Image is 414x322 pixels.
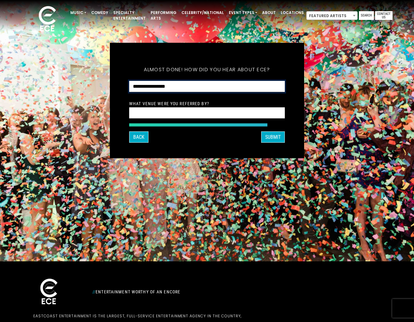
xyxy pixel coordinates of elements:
[89,287,266,297] div: Entertainment Worthy of an Encore
[226,7,260,18] a: Event Types
[89,7,111,18] a: Comedy
[307,12,357,20] span: Featured Artists
[148,7,179,24] a: Performing Arts
[129,58,285,81] h5: Almost done! How did you hear about ECE?
[129,131,148,142] button: Back
[33,277,64,307] img: ece_new_logo_whitev2-1.png
[359,11,374,20] a: Search
[68,7,89,18] a: Music
[306,11,358,20] span: Featured Artists
[129,100,209,106] label: What venue were you referred by?
[92,289,96,294] span: //
[278,7,306,18] a: Locations
[179,7,226,18] a: Celebrity/National
[129,81,285,92] select: How did you hear about ECE
[111,7,148,24] a: Specialty Entertainment
[261,131,285,142] button: SUBMIT
[32,4,63,35] img: ece_new_logo_whitev2-1.png
[375,11,393,20] a: Contact Us
[260,7,278,18] a: About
